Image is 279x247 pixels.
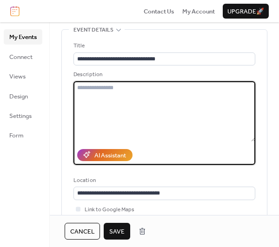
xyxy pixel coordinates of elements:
a: My Events [4,29,42,44]
span: Save [109,227,125,236]
a: My Account [182,6,215,16]
span: My Events [9,32,37,42]
img: logo [10,6,20,16]
a: Connect [4,49,42,64]
a: Form [4,128,42,143]
span: Event details [73,26,113,35]
a: Views [4,69,42,84]
div: Description [73,70,253,79]
span: Design [9,92,28,101]
span: Upgrade 🚀 [227,7,264,16]
button: Cancel [65,223,100,240]
div: Location [73,176,253,185]
span: Settings [9,111,32,121]
button: AI Assistant [77,149,133,161]
span: Cancel [70,227,94,236]
span: Connect [9,52,33,62]
span: Views [9,72,26,81]
span: Link to Google Maps [85,205,134,214]
a: Design [4,89,42,104]
a: Settings [4,108,42,123]
a: Contact Us [144,6,174,16]
button: Upgrade🚀 [223,4,269,19]
div: Title [73,41,253,51]
span: Form [9,131,24,140]
button: Save [104,223,130,240]
div: AI Assistant [94,151,126,160]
